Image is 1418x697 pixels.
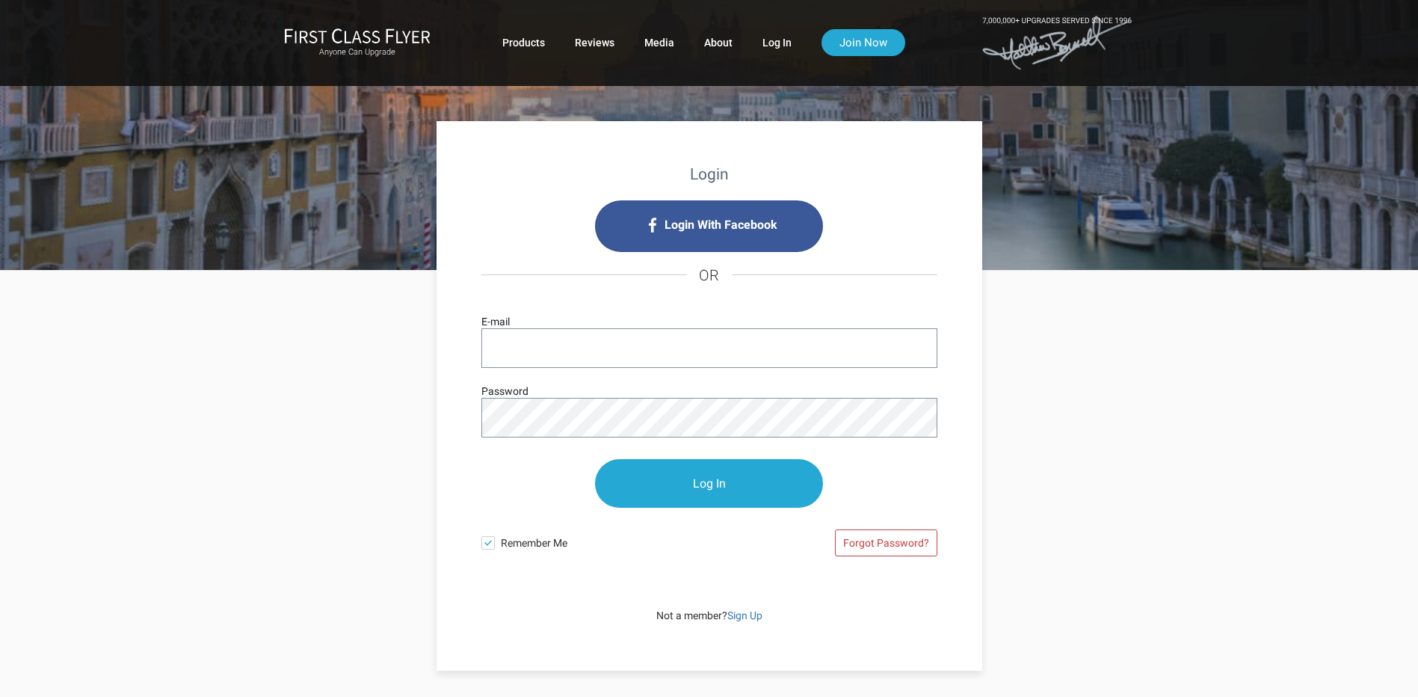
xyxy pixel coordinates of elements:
[644,29,674,56] a: Media
[481,383,528,399] label: Password
[481,252,937,298] h4: OR
[762,29,792,56] a: Log In
[835,529,937,556] a: Forgot Password?
[284,47,431,58] small: Anyone Can Upgrade
[727,610,762,621] a: Sign Up
[821,29,905,56] a: Join Now
[501,529,709,551] span: Remember Me
[704,29,733,56] a: About
[481,313,510,330] label: E-mail
[502,29,545,56] a: Products
[595,200,823,252] i: Login with Facebook
[665,213,777,237] span: Login With Facebook
[284,28,431,43] img: First Class Flyer
[690,165,729,183] strong: Login
[595,459,823,508] input: Log In
[656,610,762,621] span: Not a member?
[284,28,431,58] a: First Class FlyerAnyone Can Upgrade
[575,29,614,56] a: Reviews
